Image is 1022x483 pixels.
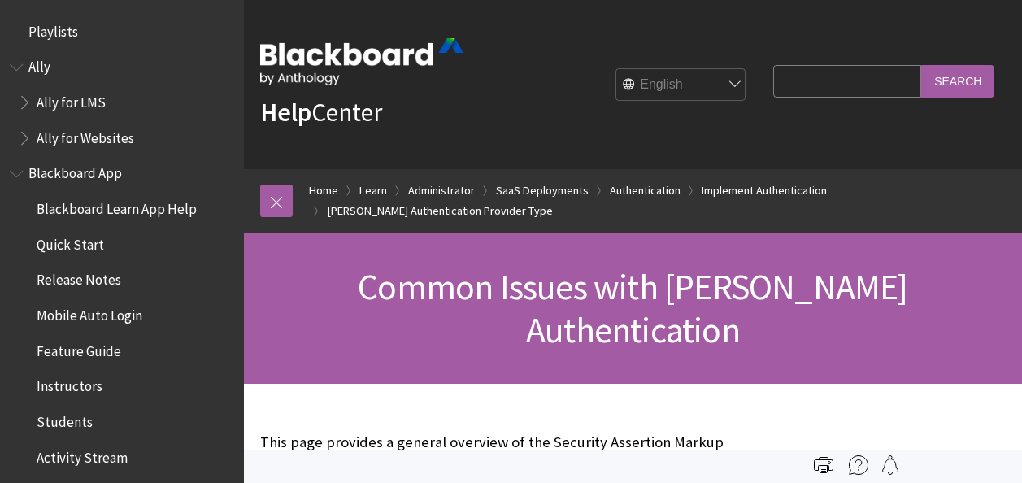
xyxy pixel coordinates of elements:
[616,69,746,102] select: Site Language Selector
[358,264,907,352] span: Common Issues with [PERSON_NAME] Authentication
[28,160,122,182] span: Blackboard App
[37,267,121,289] span: Release Notes
[849,455,868,475] img: More help
[37,195,197,217] span: Blackboard Learn App Help
[610,181,681,201] a: Authentication
[921,65,994,97] input: Search
[814,455,833,475] img: Print
[309,181,338,201] a: Home
[37,408,93,430] span: Students
[260,96,311,128] strong: Help
[10,54,234,152] nav: Book outline for Anthology Ally Help
[28,18,78,40] span: Playlists
[37,89,106,111] span: Ally for LMS
[359,181,387,201] a: Learn
[408,181,475,201] a: Administrator
[37,444,128,466] span: Activity Stream
[260,38,463,85] img: Blackboard by Anthology
[37,302,142,324] span: Mobile Auto Login
[10,18,234,46] nav: Book outline for Playlists
[496,181,589,201] a: SaaS Deployments
[37,231,104,253] span: Quick Start
[702,181,827,201] a: Implement Authentication
[881,455,900,475] img: Follow this page
[28,54,50,76] span: Ally
[37,373,102,395] span: Instructors
[37,337,121,359] span: Feature Guide
[327,201,553,221] a: [PERSON_NAME] Authentication Provider Type
[37,124,134,146] span: Ally for Websites
[260,96,382,128] a: HelpCenter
